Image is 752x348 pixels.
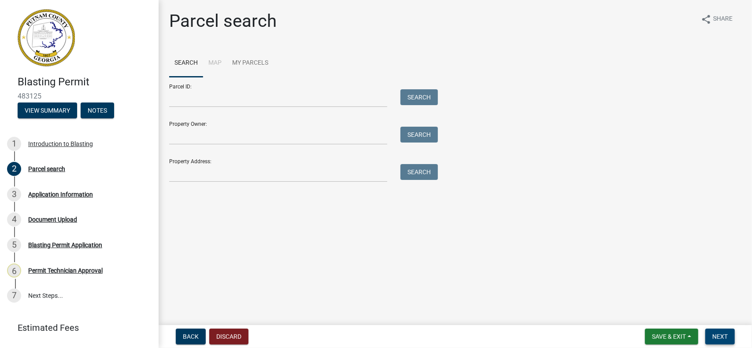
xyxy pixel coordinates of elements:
button: Search [400,89,438,105]
h1: Parcel search [169,11,277,32]
div: 7 [7,289,21,303]
div: Introduction to Blasting [28,141,93,147]
div: 2 [7,162,21,176]
div: Application Information [28,191,93,198]
wm-modal-confirm: Notes [81,107,114,114]
div: 6 [7,264,21,278]
a: Estimated Fees [7,319,144,337]
span: Share [713,14,733,25]
div: 1 [7,137,21,151]
img: Putnam County, Georgia [18,9,75,66]
a: My Parcels [227,49,274,77]
button: Search [400,164,438,180]
span: Next [712,333,728,340]
button: Back [176,329,206,344]
span: 483125 [18,92,141,100]
h4: Blasting Permit [18,76,152,88]
button: Discard [209,329,248,344]
div: Blasting Permit Application [28,242,102,248]
button: Search [400,127,438,143]
button: Save & Exit [645,329,698,344]
button: View Summary [18,103,77,118]
span: Save & Exit [652,333,686,340]
div: Document Upload [28,216,77,223]
div: Parcel search [28,166,65,172]
div: 3 [7,187,21,201]
button: Notes [81,103,114,118]
button: shareShare [694,11,740,28]
button: Next [705,329,735,344]
div: 4 [7,212,21,227]
a: Search [169,49,203,77]
div: Permit Technician Approval [28,267,103,274]
wm-modal-confirm: Summary [18,107,77,114]
i: share [701,14,711,25]
span: Back [183,333,199,340]
div: 5 [7,238,21,252]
